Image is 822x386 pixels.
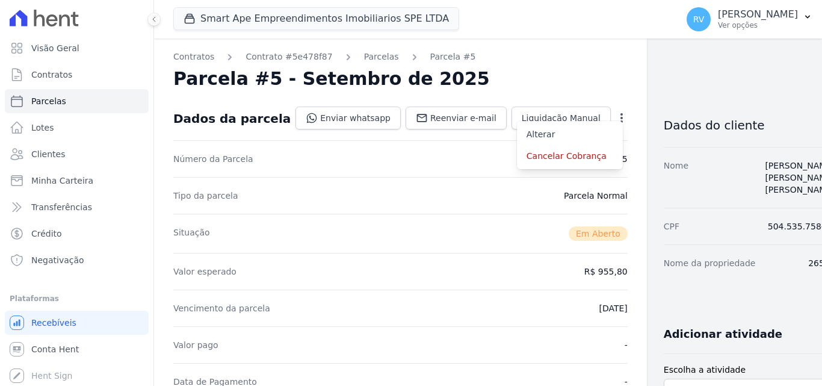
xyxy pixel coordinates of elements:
[5,337,149,361] a: Conta Hent
[173,226,210,241] dt: Situação
[173,153,253,165] dt: Número da Parcela
[5,36,149,60] a: Visão Geral
[295,107,401,129] a: Enviar whatsapp
[622,153,628,165] dd: 5
[31,317,76,329] span: Recebíveis
[31,175,93,187] span: Minha Carteira
[564,190,628,202] dd: Parcela Normal
[599,302,627,314] dd: [DATE]
[10,291,144,306] div: Plataformas
[5,63,149,87] a: Contratos
[664,160,688,196] dt: Nome
[718,20,798,30] p: Ver opções
[664,220,679,232] dt: CPF
[364,51,399,63] a: Parcelas
[718,8,798,20] p: [PERSON_NAME]
[31,228,62,240] span: Crédito
[430,51,476,63] a: Parcela #5
[5,116,149,140] a: Lotes
[5,169,149,193] a: Minha Carteira
[173,111,291,126] div: Dados da parcela
[173,302,270,314] dt: Vencimento da parcela
[31,95,66,107] span: Parcelas
[677,2,822,36] button: RV [PERSON_NAME] Ver opções
[511,107,611,129] a: Liquidação Manual
[5,89,149,113] a: Parcelas
[173,68,490,90] h2: Parcela #5 - Setembro de 2025
[173,266,236,278] dt: Valor esperado
[31,201,92,213] span: Transferências
[246,51,332,63] a: Contrato #5e478f87
[406,107,507,129] a: Reenviar e-mail
[173,339,218,351] dt: Valor pago
[173,51,214,63] a: Contratos
[173,190,238,202] dt: Tipo da parcela
[31,148,65,160] span: Clientes
[5,195,149,219] a: Transferências
[31,69,72,81] span: Contratos
[569,226,628,241] span: Em Aberto
[517,123,623,145] a: Alterar
[5,311,149,335] a: Recebíveis
[31,122,54,134] span: Lotes
[522,112,601,124] span: Liquidação Manual
[5,248,149,272] a: Negativação
[693,15,705,23] span: RV
[173,7,459,30] button: Smart Ape Empreendimentos Imobiliarios SPE LTDA
[664,257,756,269] dt: Nome da propriedade
[430,112,496,124] span: Reenviar e-mail
[625,339,628,351] dd: -
[5,222,149,246] a: Crédito
[173,51,628,63] nav: Breadcrumb
[5,142,149,166] a: Clientes
[584,266,628,278] dd: R$ 955,80
[517,145,623,167] a: Cancelar Cobrança
[31,254,84,266] span: Negativação
[31,42,79,54] span: Visão Geral
[31,343,79,355] span: Conta Hent
[664,327,782,341] h3: Adicionar atividade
